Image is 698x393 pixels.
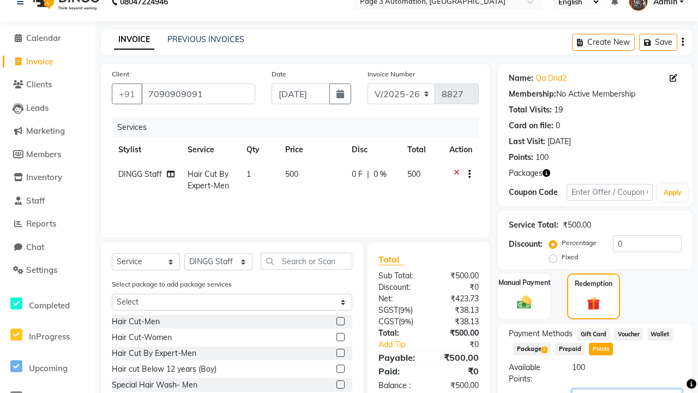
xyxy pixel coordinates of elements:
[3,241,93,254] a: Chat
[564,362,690,385] div: 100
[429,351,487,364] div: ₹500.00
[188,169,229,190] span: Hair Cut By Expert-Men
[3,56,93,68] a: Invoice
[429,380,487,391] div: ₹500.00
[370,305,429,316] div: ( )
[26,103,49,113] span: Leads
[112,348,196,359] div: Hair Cut By Expert-Men
[112,364,216,375] div: Hair cut Below 12 years (Boy)
[509,120,553,132] div: Card on file:
[26,126,65,136] span: Marketing
[513,343,551,355] span: Package
[261,253,352,270] input: Search or Scan
[3,148,93,161] a: Members
[26,172,62,182] span: Inventory
[3,195,93,207] a: Staff
[429,365,487,378] div: ₹0
[498,278,551,288] label: Manual Payment
[181,138,240,162] th: Service
[429,316,487,327] div: ₹38.13
[368,69,415,79] label: Invoice Number
[3,102,93,115] a: Leads
[501,362,564,385] div: Available Points:
[577,328,610,341] span: Gift Card
[509,73,533,84] div: Name:
[3,264,93,277] a: Settings
[614,328,643,341] span: Voucher
[112,84,142,104] button: +91
[378,254,404,265] span: Total
[562,238,597,248] label: Percentage
[26,56,53,67] span: Invoice
[112,138,181,162] th: Stylist
[352,169,363,180] span: 0 F
[513,294,535,311] img: _cash.svg
[114,30,154,50] a: INVOICE
[589,343,613,355] span: Points
[240,138,279,162] th: Qty
[26,79,52,90] span: Clients
[401,138,443,162] th: Total
[555,343,585,355] span: Prepaid
[509,168,543,179] span: Packages
[112,379,197,391] div: Special Hair Wash- Men
[3,218,93,230] a: Reports
[567,184,653,201] input: Enter Offer / Coupon Code
[429,305,487,316] div: ₹38.13
[29,363,68,373] span: Upcoming
[509,88,556,100] div: Membership:
[378,317,399,326] span: CGST
[370,293,429,305] div: Net:
[370,327,429,339] div: Total:
[3,125,93,138] a: Marketing
[279,138,345,162] th: Price
[370,339,438,350] a: Add Tip
[112,332,172,343] div: Hair Cut-Women
[272,69,286,79] label: Date
[26,242,44,252] span: Chat
[370,316,429,327] div: ( )
[113,117,487,138] div: Services
[407,169,420,179] span: 500
[112,279,232,289] label: Select package to add package services
[541,347,547,353] span: 2
[370,380,429,391] div: Balance :
[370,270,429,282] div: Sub Total:
[429,282,487,293] div: ₹0
[345,138,401,162] th: Disc
[370,282,429,293] div: Discount:
[26,218,56,229] span: Reports
[429,327,487,339] div: ₹500.00
[535,73,567,84] a: Qa Dnd2
[26,195,45,206] span: Staff
[443,138,479,162] th: Action
[374,169,387,180] span: 0 %
[572,34,635,51] button: Create New
[112,69,129,79] label: Client
[378,305,398,315] span: SGST
[562,252,578,262] label: Fixed
[370,351,429,364] div: Payable:
[400,306,411,314] span: 9%
[167,34,244,44] a: PREVIOUS INVOICES
[547,136,571,147] div: [DATE]
[647,328,673,341] span: Wallet
[429,270,487,282] div: ₹500.00
[26,149,61,159] span: Members
[29,300,70,311] span: Completed
[285,169,298,179] span: 500
[554,104,563,116] div: 19
[26,265,57,275] span: Settings
[575,279,612,289] label: Redemption
[112,316,160,327] div: Hair Cut-Men
[3,32,93,45] a: Calendar
[509,104,552,116] div: Total Visits:
[246,169,251,179] span: 1
[401,317,411,326] span: 9%
[556,120,560,132] div: 0
[639,34,677,51] button: Save
[509,88,682,100] div: No Active Membership
[370,365,429,378] div: Paid:
[367,169,369,180] span: |
[141,84,255,104] input: Search by Name/Mobile/Email/Code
